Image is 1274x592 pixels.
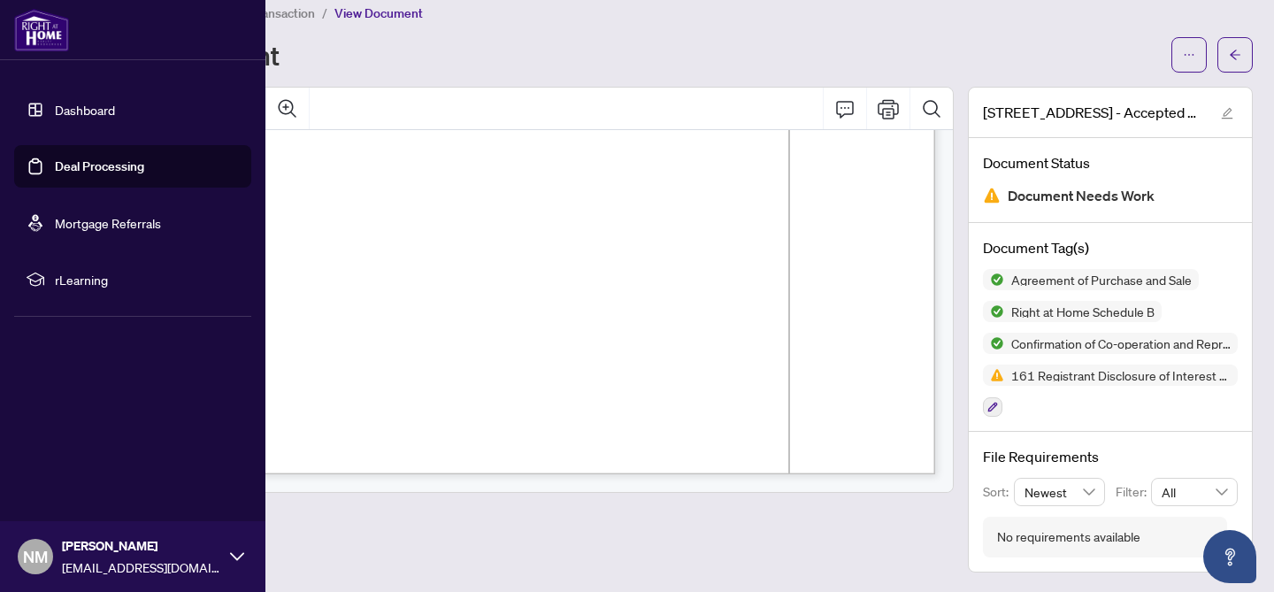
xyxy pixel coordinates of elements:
a: Mortgage Referrals [55,215,161,231]
span: ellipsis [1183,49,1195,61]
img: Status Icon [983,333,1004,354]
span: [PERSON_NAME] [62,536,221,556]
span: Document Needs Work [1008,184,1155,208]
img: logo [14,9,69,51]
span: View Transaction [220,5,315,21]
a: Deal Processing [55,158,144,174]
span: Newest [1025,479,1095,505]
h4: File Requirements [983,446,1238,467]
img: Status Icon [983,301,1004,322]
span: View Document [334,5,423,21]
a: Dashboard [55,102,115,118]
span: Right at Home Schedule B [1004,305,1162,318]
img: Status Icon [983,365,1004,386]
span: Confirmation of Co-operation and Representation—Buyer/Seller [1004,337,1238,350]
span: NM [23,544,48,569]
h4: Document Tag(s) [983,237,1238,258]
span: edit [1221,107,1233,119]
button: Open asap [1203,530,1256,583]
span: All [1162,479,1227,505]
img: Document Status [983,187,1001,204]
span: [EMAIL_ADDRESS][DOMAIN_NAME] [62,557,221,577]
span: Agreement of Purchase and Sale [1004,273,1199,286]
div: No requirements available [997,527,1140,547]
li: / [322,3,327,23]
img: Status Icon [983,269,1004,290]
span: [STREET_ADDRESS] - Accepted Counter Offer July 2_25.pdf [983,102,1204,123]
p: Filter: [1116,482,1151,502]
span: 161 Registrant Disclosure of Interest - Disposition ofProperty [1004,369,1238,381]
h4: Document Status [983,152,1238,173]
p: Sort: [983,482,1014,502]
span: rLearning [55,270,239,289]
span: arrow-left [1229,49,1241,61]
